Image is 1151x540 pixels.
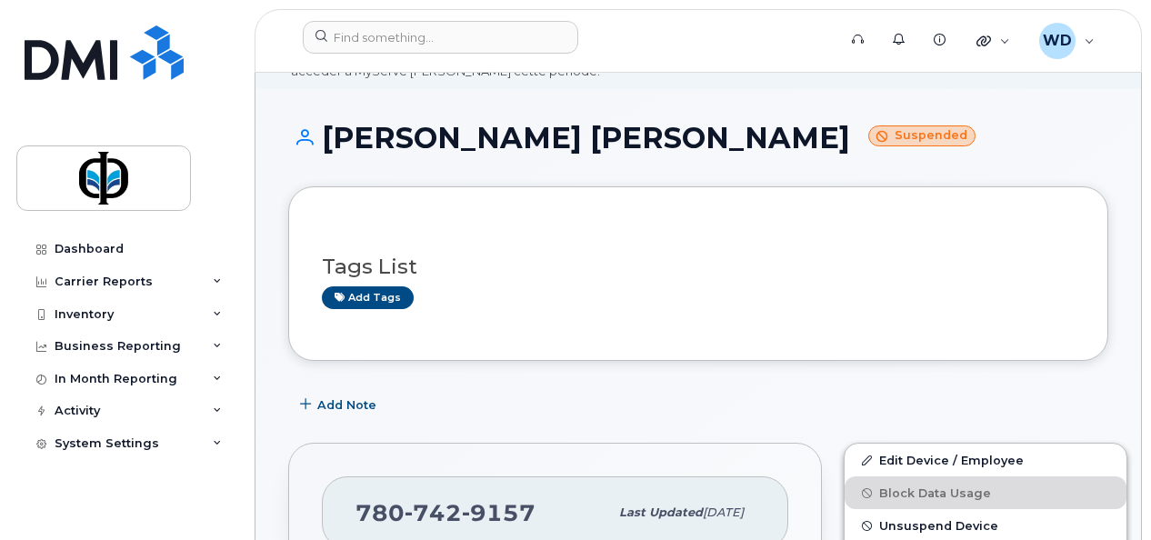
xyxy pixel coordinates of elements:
[1043,30,1072,52] span: WD
[405,499,462,526] span: 742
[868,125,976,146] small: Suspended
[1026,23,1107,59] div: Whitney Drouin
[845,476,1126,509] button: Block Data Usage
[322,286,414,309] a: Add tags
[288,122,1108,154] h1: [PERSON_NAME] [PERSON_NAME]
[355,499,535,526] span: 780
[703,505,744,519] span: [DATE]
[303,21,578,54] input: Find something...
[964,23,1023,59] div: Quicklinks
[288,388,392,421] button: Add Note
[462,499,535,526] span: 9157
[317,396,376,414] span: Add Note
[845,444,1126,476] a: Edit Device / Employee
[619,505,703,519] span: Last updated
[322,255,1075,278] h3: Tags List
[879,519,998,533] span: Unsuspend Device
